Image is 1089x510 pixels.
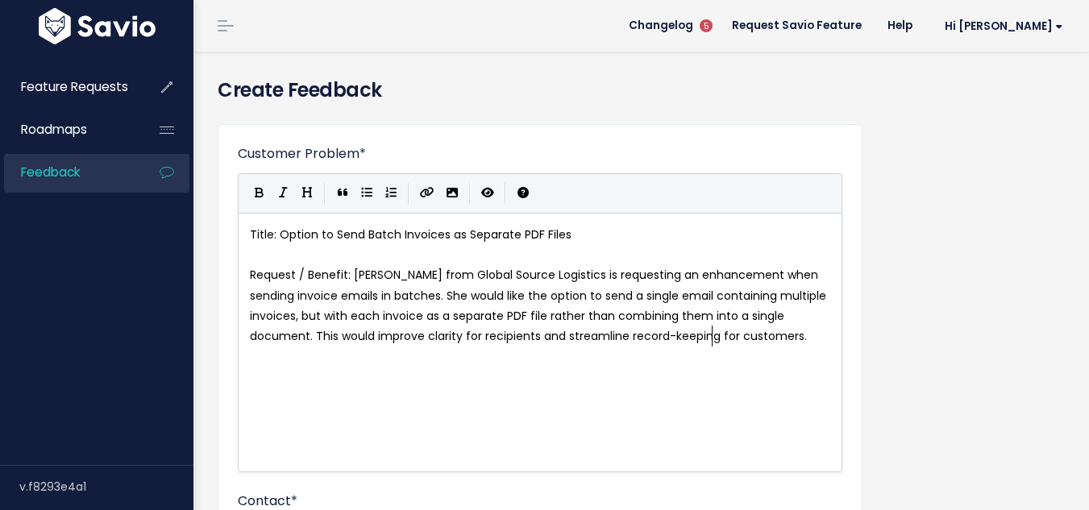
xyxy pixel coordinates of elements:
[414,181,440,205] button: Create Link
[295,181,319,205] button: Heading
[247,181,271,205] button: Bold
[476,181,500,205] button: Toggle Preview
[250,226,572,243] span: Title: Option to Send Batch Invoices as Separate PDF Files
[21,78,128,95] span: Feature Requests
[4,68,134,106] a: Feature Requests
[250,267,829,344] span: Request / Benefit: [PERSON_NAME] from Global Source Logistics is requesting an enhancement when s...
[4,154,134,191] a: Feedback
[218,76,1065,105] h4: Create Feedback
[21,164,80,180] span: Feedback
[440,181,464,205] button: Import an image
[505,183,506,203] i: |
[355,181,379,205] button: Generic List
[4,111,134,148] a: Roadmaps
[719,14,875,38] a: Request Savio Feature
[19,466,193,508] div: v.f8293e4a1
[925,14,1076,39] a: Hi [PERSON_NAME]
[945,20,1063,32] span: Hi [PERSON_NAME]
[324,183,326,203] i: |
[271,181,295,205] button: Italic
[21,121,87,138] span: Roadmaps
[629,20,693,31] span: Changelog
[238,144,366,164] label: Customer Problem
[408,183,409,203] i: |
[875,14,925,38] a: Help
[700,19,713,32] span: 5
[511,181,535,205] button: Markdown Guide
[469,183,471,203] i: |
[379,181,403,205] button: Numbered List
[330,181,355,205] button: Quote
[35,8,160,44] img: logo-white.9d6f32f41409.svg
